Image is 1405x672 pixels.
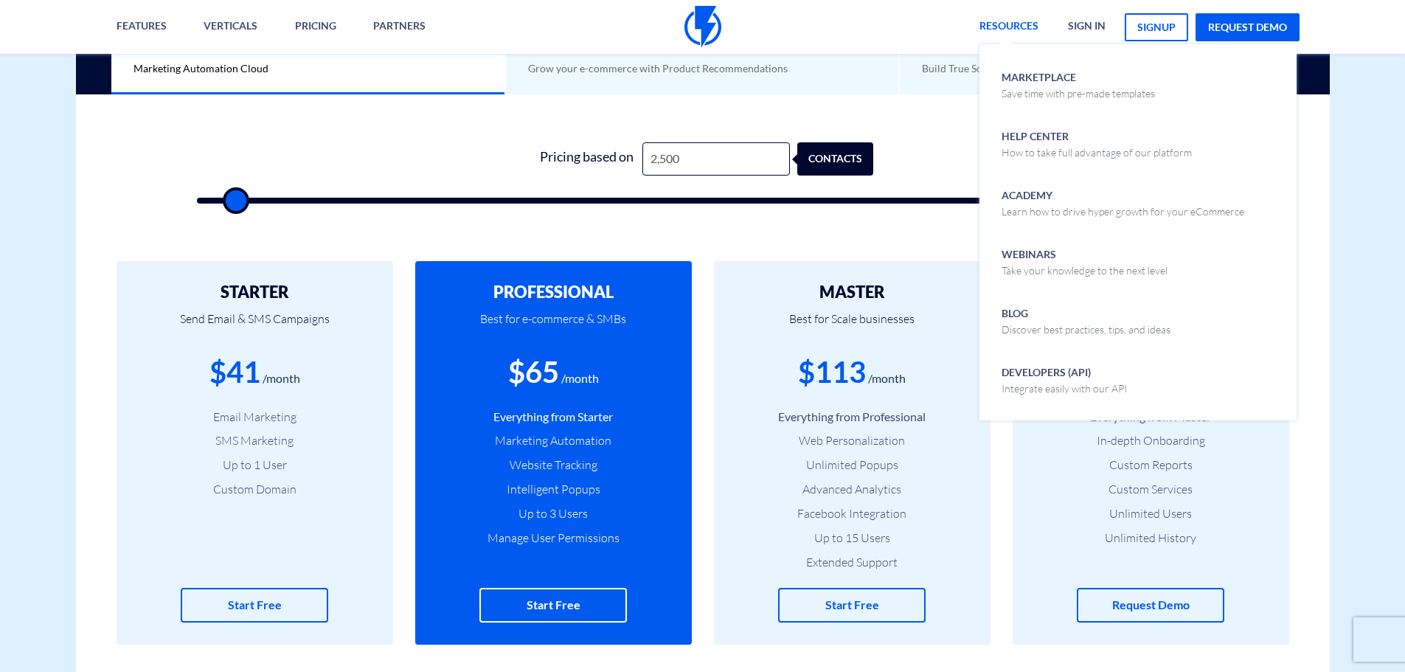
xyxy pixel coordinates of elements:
p: Learn how to drive hyper growth for your eCommerce [1002,204,1244,219]
li: Facebook Integration [736,505,968,522]
p: Take your knowledge to the next level [1002,263,1168,278]
span: Developers (API) [1002,361,1127,396]
p: Send Email & SMS Campaigns [139,301,371,351]
span: Marketing Automation Cloud [133,62,268,75]
div: Pricing based on [532,142,642,176]
b: Core [176,41,208,55]
b: AI [571,41,583,55]
a: request demo [1196,13,1300,41]
li: Email Marketing [139,409,371,426]
h2: PROFESSIONAL [437,283,670,301]
a: WebinarsTake your knowledge to the next level [991,232,1286,291]
a: Request Demo [1077,588,1224,623]
div: contacts [806,142,882,176]
li: Manage User Permissions [437,530,670,547]
span: Webinars [1002,243,1168,278]
a: MarketplaceSave time with pre-made templates [991,55,1286,114]
li: Marketing Automation [437,432,670,449]
p: Integrate easily with our API [1002,381,1127,396]
p: Best for e-commerce & SMBs [437,301,670,351]
li: Custom Services [1035,481,1267,498]
h2: MASTER [736,283,968,301]
span: Help Center [1002,125,1192,160]
a: Help CenterHow to take full advantage of our platform [991,114,1286,173]
li: Web Personalization [736,432,968,449]
div: /month [263,370,300,387]
div: $113 [798,351,866,393]
li: Everything from Starter [437,409,670,426]
a: Start Free [479,588,627,623]
li: SMS Marketing [139,432,371,449]
p: Best for Scale businesses [736,301,968,351]
span: Marketplace [1002,66,1155,101]
li: Up to 3 Users [437,505,670,522]
div: /month [561,370,599,387]
li: Custom Domain [139,481,371,498]
span: Build True Social Proof [922,62,1027,75]
a: AcademyLearn how to drive hyper growth for your eCommerce [991,173,1286,232]
h2: STARTER [139,283,371,301]
li: Advanced Analytics [736,481,968,498]
p: Save time with pre-made templates [1002,86,1155,101]
div: /month [868,370,906,387]
p: Discover best practices, tips, and ideas [1002,322,1170,337]
li: Up to 1 User [139,457,371,474]
p: How to take full advantage of our platform [1002,145,1192,160]
a: Developers (API)Integrate easily with our API [991,350,1286,409]
b: REVIEWS [965,41,1016,55]
a: BlogDiscover best practices, tips, and ideas [991,291,1286,350]
li: Intelligent Popups [437,481,670,498]
span: Grow your e-commerce with Product Recommendations [528,62,788,75]
li: Everything from Professional [736,409,968,426]
li: Unlimited History [1035,530,1267,547]
li: In-depth Onboarding [1035,432,1267,449]
li: Unlimited Users [1035,505,1267,522]
li: Website Tracking [437,457,670,474]
div: $65 [508,351,559,393]
li: Unlimited Popups [736,457,968,474]
li: Extended Support [736,554,968,571]
span: Blog [1002,302,1170,337]
a: signup [1125,13,1188,41]
span: Academy [1002,184,1244,219]
div: $41 [209,351,260,393]
a: Start Free [778,588,926,623]
a: Start Free [181,588,328,623]
li: Up to 15 Users [736,530,968,547]
li: Custom Reports [1035,457,1267,474]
